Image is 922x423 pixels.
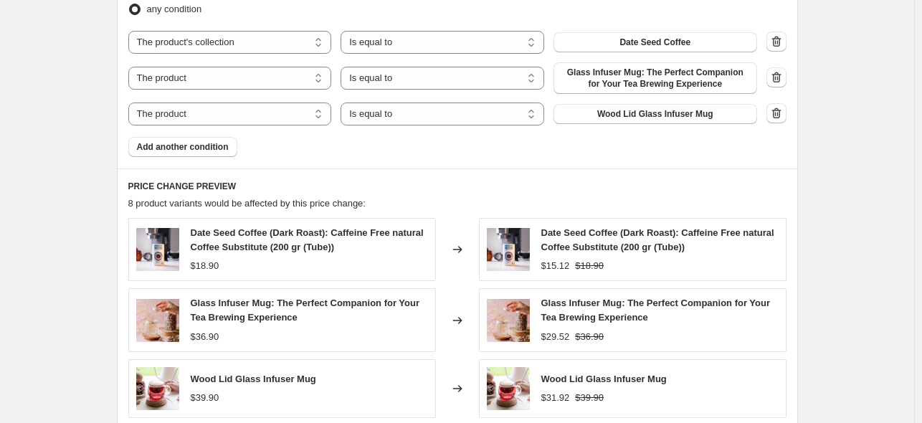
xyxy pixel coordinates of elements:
[191,298,420,323] span: Glass Infuser Mug: The Perfect Companion for Your Tea Brewing Experience
[575,330,604,344] strike: $36.90
[191,374,316,384] span: Wood Lid Glass Infuser Mug
[619,37,690,48] span: Date Seed Coffee
[487,228,530,271] img: DateSeedDark-1_80x.jpg
[137,141,229,153] span: Add another condition
[541,374,667,384] span: Wood Lid Glass Infuser Mug
[128,198,366,209] span: 8 product variants would be affected by this price change:
[136,299,179,342] img: MugProductPage_80x.jpg
[597,108,713,120] span: Wood Lid Glass Infuser Mug
[136,228,179,271] img: DateSeedDark-1_80x.jpg
[191,227,424,252] span: Date Seed Coffee (Dark Roast): Caffeine Free natural Coffee Substitute (200 gr (Tube))
[541,259,570,273] div: $15.12
[541,298,771,323] span: Glass Infuser Mug: The Perfect Companion for Your Tea Brewing Experience
[562,67,748,90] span: Glass Infuser Mug: The Perfect Companion for Your Tea Brewing Experience
[487,299,530,342] img: MugProductPage_80x.jpg
[487,367,530,410] img: WoodLidNew_80x.jpg
[136,367,179,410] img: WoodLidNew_80x.jpg
[128,181,786,192] h6: PRICE CHANGE PREVIEW
[575,259,604,273] strike: $18.90
[541,227,774,252] span: Date Seed Coffee (Dark Roast): Caffeine Free natural Coffee Substitute (200 gr (Tube))
[147,4,202,14] span: any condition
[128,137,237,157] button: Add another condition
[553,62,757,94] button: Glass Infuser Mug: The Perfect Companion for Your Tea Brewing Experience
[191,391,219,405] div: $39.90
[191,330,219,344] div: $36.90
[553,104,757,124] button: Wood Lid Glass Infuser Mug
[541,391,570,405] div: $31.92
[541,330,570,344] div: $29.52
[553,32,757,52] button: Date Seed Coffee
[191,259,219,273] div: $18.90
[575,391,604,405] strike: $39.90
